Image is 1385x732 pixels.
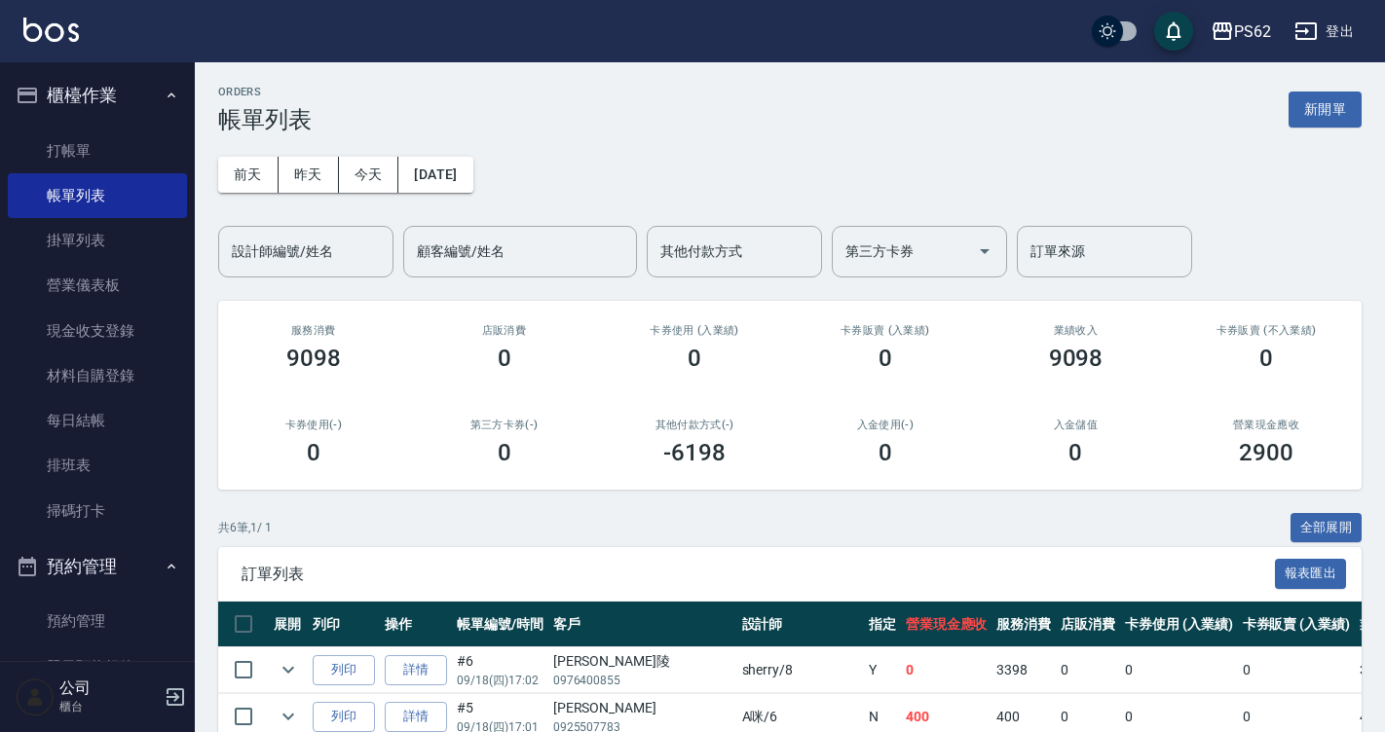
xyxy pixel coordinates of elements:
a: 帳單列表 [8,173,187,218]
button: 列印 [313,655,375,685]
button: [DATE] [398,157,472,193]
button: save [1154,12,1193,51]
td: 0 [1056,647,1120,693]
h3: 0 [498,439,511,466]
h3: 0 [879,345,892,372]
button: expand row [274,655,303,684]
td: Y [864,647,901,693]
button: 列印 [313,702,375,732]
td: 0 [1238,647,1356,693]
a: 單日預約紀錄 [8,644,187,689]
p: 共 6 筆, 1 / 1 [218,519,272,536]
a: 打帳單 [8,128,187,173]
button: Open [969,236,1000,267]
h2: 卡券使用(-) [242,419,386,431]
th: 客戶 [548,602,737,647]
a: 詳情 [385,702,447,732]
a: 詳情 [385,655,447,685]
td: #6 [452,647,548,693]
h2: 店販消費 [432,324,577,337]
h3: 服務消費 [242,324,386,337]
h3: 0 [688,345,701,372]
button: 前天 [218,157,279,193]
th: 服務消費 [992,602,1056,647]
h3: 0 [1259,345,1273,372]
a: 排班表 [8,443,187,488]
h2: 業績收入 [1004,324,1148,337]
td: sherry /8 [737,647,864,693]
td: 3398 [992,647,1056,693]
div: [PERSON_NAME]陵 [553,651,732,672]
a: 營業儀表板 [8,263,187,308]
a: 報表匯出 [1275,564,1347,582]
th: 展開 [269,602,308,647]
a: 掃碼打卡 [8,489,187,533]
h2: 卡券販賣 (不入業績) [1194,324,1338,337]
h3: 2900 [1239,439,1293,466]
h2: 營業現金應收 [1194,419,1338,431]
a: 材料自購登錄 [8,353,187,398]
img: Logo [23,18,79,42]
h3: 9098 [286,345,341,372]
th: 營業現金應收 [901,602,992,647]
h3: 0 [1068,439,1082,466]
button: 櫃檯作業 [8,70,187,121]
a: 預約管理 [8,599,187,643]
img: Person [16,677,55,716]
p: 09/18 (四) 17:02 [457,672,543,689]
a: 掛單列表 [8,218,187,263]
button: 預約管理 [8,541,187,592]
p: 0976400855 [553,672,732,689]
button: expand row [274,702,303,731]
th: 卡券使用 (入業績) [1120,602,1238,647]
th: 指定 [864,602,901,647]
th: 列印 [308,602,380,647]
div: PS62 [1234,19,1271,44]
h3: 9098 [1049,345,1104,372]
p: 櫃台 [59,698,159,715]
button: 報表匯出 [1275,559,1347,589]
a: 每日結帳 [8,398,187,443]
span: 訂單列表 [242,565,1275,584]
h3: -6198 [663,439,726,466]
h2: 第三方卡券(-) [432,419,577,431]
h2: 入金儲值 [1004,419,1148,431]
h3: 帳單列表 [218,106,312,133]
th: 卡券販賣 (入業績) [1238,602,1356,647]
th: 操作 [380,602,452,647]
h5: 公司 [59,678,159,698]
button: 新開單 [1289,91,1362,128]
button: 昨天 [279,157,339,193]
td: 0 [1120,647,1238,693]
td: 0 [901,647,992,693]
h2: 卡券販賣 (入業績) [813,324,957,337]
h3: 0 [879,439,892,466]
th: 設計師 [737,602,864,647]
a: 現金收支登錄 [8,309,187,353]
a: 新開單 [1289,99,1362,118]
th: 店販消費 [1056,602,1120,647]
button: PS62 [1203,12,1279,52]
button: 今天 [339,157,399,193]
h2: 卡券使用 (入業績) [622,324,767,337]
th: 帳單編號/時間 [452,602,548,647]
button: 登出 [1287,14,1362,50]
button: 全部展開 [1291,513,1363,543]
h2: 其他付款方式(-) [622,419,767,431]
h3: 0 [498,345,511,372]
div: [PERSON_NAME] [553,698,732,718]
h2: ORDERS [218,86,312,98]
h2: 入金使用(-) [813,419,957,431]
h3: 0 [307,439,320,466]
